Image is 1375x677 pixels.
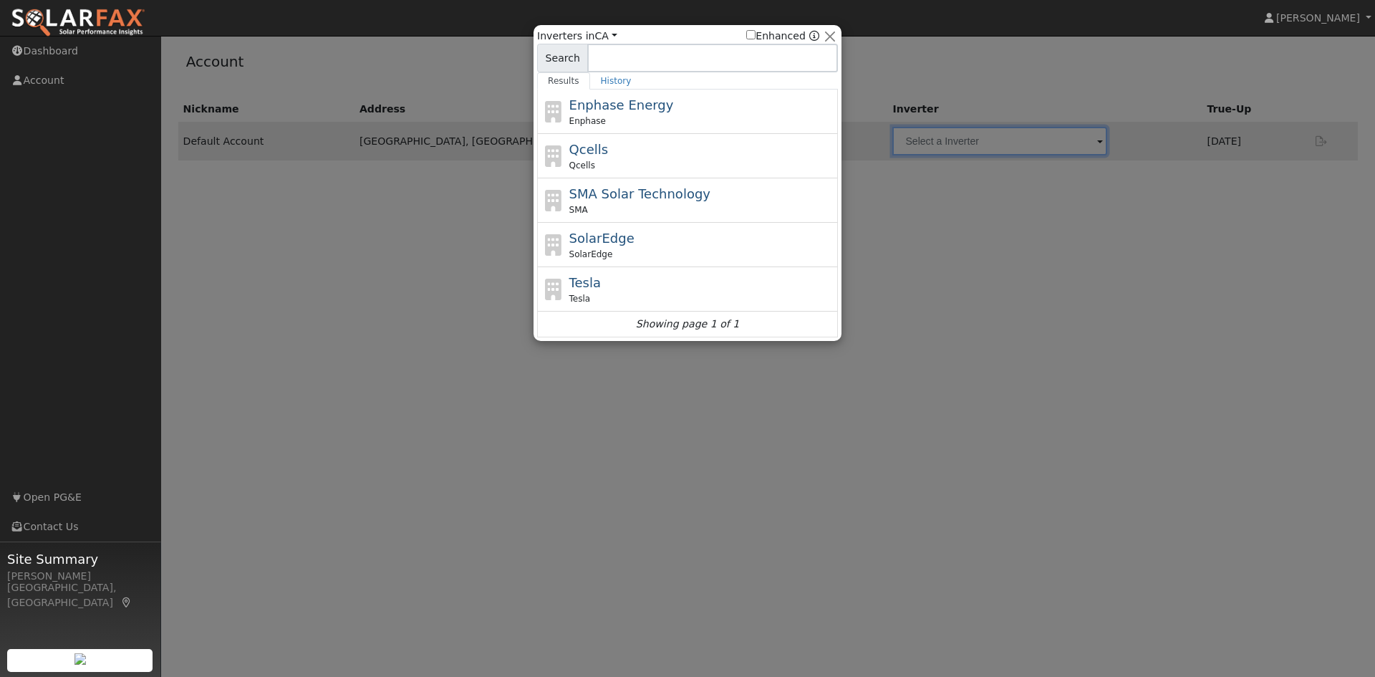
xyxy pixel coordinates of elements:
a: History [590,72,642,90]
span: Qcells [569,142,609,157]
span: Search [537,44,588,72]
input: Enhanced [746,30,756,39]
span: SolarEdge [569,248,613,261]
a: Map [120,597,133,608]
span: [PERSON_NAME] [1276,12,1360,24]
span: Inverters in [537,29,617,44]
span: Tesla [569,292,591,305]
span: SMA Solar Technology [569,186,710,201]
div: [PERSON_NAME] [7,569,153,584]
label: Enhanced [746,29,806,44]
span: SMA [569,203,588,216]
div: [GEOGRAPHIC_DATA], [GEOGRAPHIC_DATA] [7,580,153,610]
a: CA [594,30,617,42]
a: Enhanced Providers [809,30,819,42]
span: Tesla [569,275,601,290]
span: Site Summary [7,549,153,569]
i: Showing page 1 of 1 [636,317,739,332]
span: Show enhanced providers [746,29,819,44]
span: SolarEdge [569,231,635,246]
span: Qcells [569,159,595,172]
img: retrieve [74,653,86,665]
img: SolarFax [11,8,145,38]
a: Results [537,72,590,90]
span: Enphase [569,115,606,128]
span: Enphase Energy [569,97,674,112]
